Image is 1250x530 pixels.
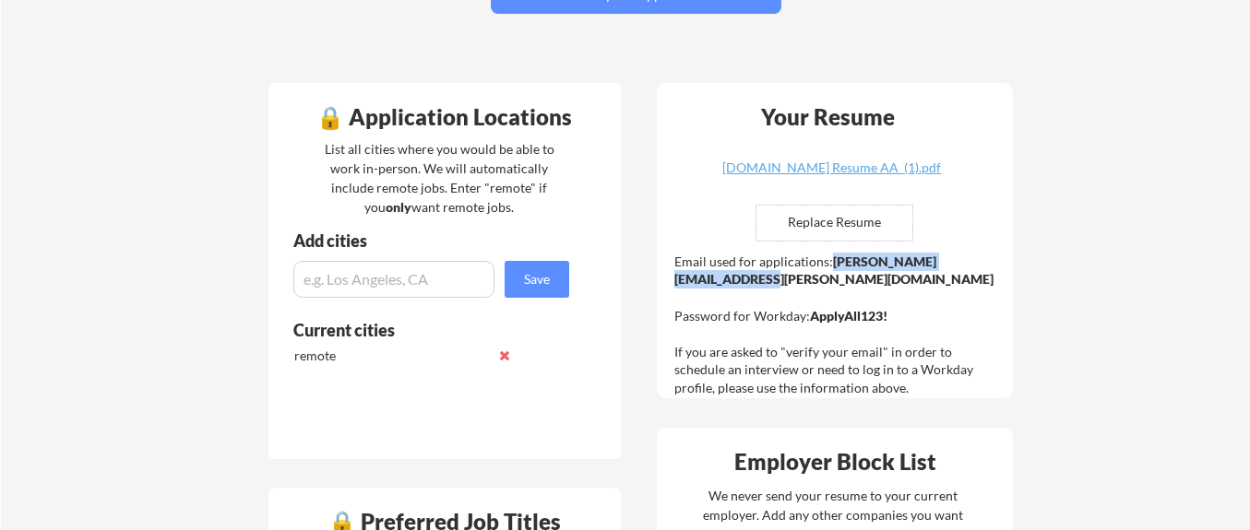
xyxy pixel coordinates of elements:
input: e.g. Los Angeles, CA [293,261,494,298]
div: Email used for applications: Password for Workday: If you are asked to "verify your email" in ord... [674,253,1000,397]
div: List all cities where you would be able to work in-person. We will automatically include remote j... [313,139,566,217]
strong: ApplyAll123! [810,308,887,324]
div: remote [294,347,489,365]
div: Current cities [293,322,549,338]
div: Add cities [293,232,574,249]
div: [DOMAIN_NAME] Resume AA (1).pdf [722,161,942,174]
div: Employer Block List [664,451,1007,473]
strong: [PERSON_NAME][EMAIL_ADDRESS][PERSON_NAME][DOMAIN_NAME] [674,253,994,288]
button: Save [505,261,569,298]
strong: only [386,199,411,215]
a: [DOMAIN_NAME] Resume AA (1).pdf [722,161,942,190]
div: Your Resume [737,106,920,128]
div: 🔒 Application Locations [273,106,616,128]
